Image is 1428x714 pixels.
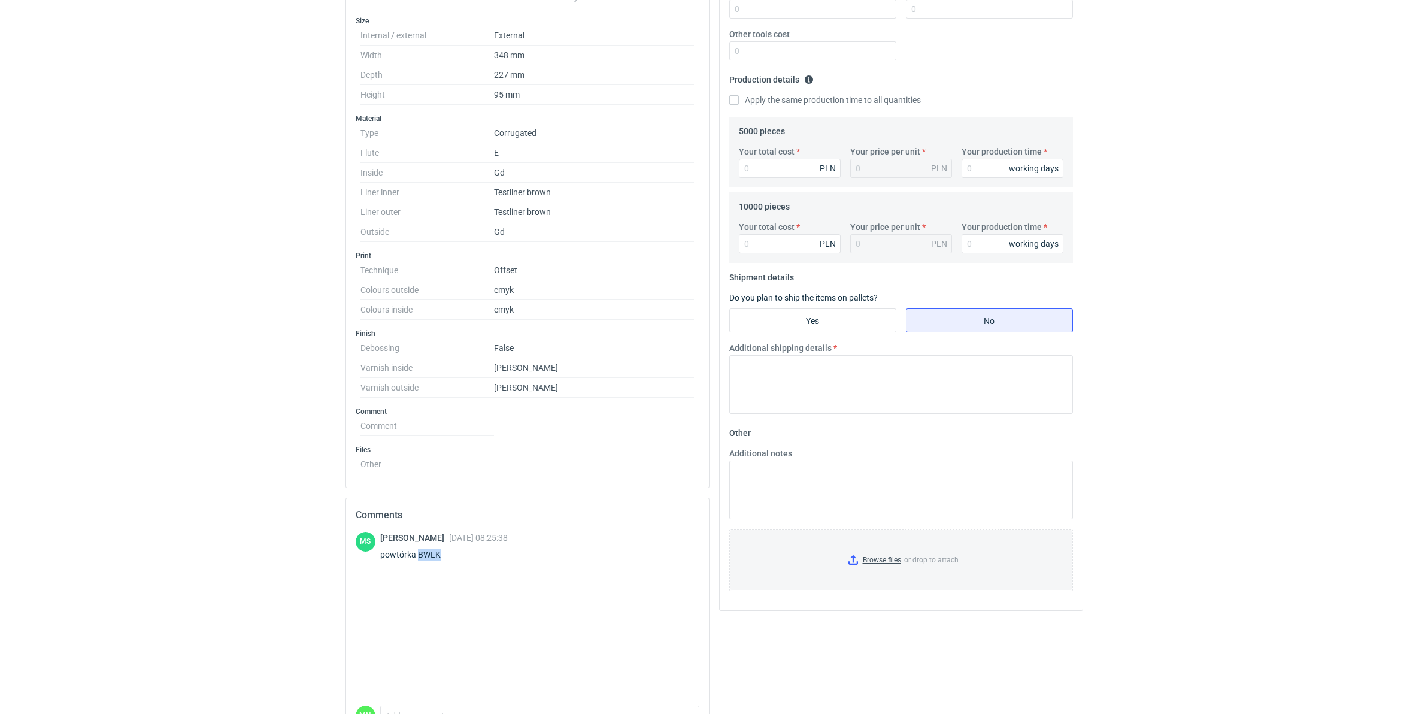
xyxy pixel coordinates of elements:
dd: [PERSON_NAME] [494,358,695,378]
dd: Offset [494,261,695,280]
legend: 5000 pieces [739,122,785,136]
dd: Testliner brown [494,202,695,222]
dt: Inside [360,163,494,183]
dd: Gd [494,222,695,242]
label: Additional notes [729,447,792,459]
div: PLN [820,238,836,250]
h3: Material [356,114,699,123]
div: powtórka BWLK [380,549,508,561]
dd: E [494,143,695,163]
dt: Outside [360,222,494,242]
legend: Shipment details [729,268,794,282]
dt: Height [360,85,494,105]
dt: Type [360,123,494,143]
h3: Print [356,251,699,261]
label: Your price per unit [850,146,920,158]
div: PLN [931,238,947,250]
input: 0 [739,159,841,178]
dt: Varnish inside [360,358,494,378]
legend: Other [729,423,751,438]
dd: [PERSON_NAME] [494,378,695,398]
dd: Corrugated [494,123,695,143]
dd: 95 mm [494,85,695,105]
input: 0 [962,159,1063,178]
dt: Debossing [360,338,494,358]
label: Other tools cost [729,28,790,40]
label: Do you plan to ship the items on pallets? [729,293,878,302]
dt: Colours outside [360,280,494,300]
div: PLN [931,162,947,174]
label: Yes [729,308,896,332]
dd: External [494,26,695,46]
label: or drop to attach [730,530,1072,591]
dd: Testliner brown [494,183,695,202]
h3: Files [356,445,699,455]
dt: Liner outer [360,202,494,222]
dt: Width [360,46,494,65]
label: Your production time [962,221,1042,233]
dt: Flute [360,143,494,163]
dd: cmyk [494,280,695,300]
legend: 10000 pieces [739,197,790,211]
div: working days [1009,238,1059,250]
h2: Comments [356,508,699,522]
dt: Comment [360,416,494,436]
input: 0 [739,234,841,253]
dd: cmyk [494,300,695,320]
div: working days [1009,162,1059,174]
dt: Varnish outside [360,378,494,398]
input: 0 [729,41,896,60]
label: Your production time [962,146,1042,158]
figcaption: MS [356,532,375,552]
div: Maciej Sikora [356,532,375,552]
legend: Production details [729,70,814,84]
dd: 227 mm [494,65,695,85]
dt: Technique [360,261,494,280]
span: [PERSON_NAME] [380,533,449,543]
h3: Size [356,16,699,26]
dd: False [494,338,695,358]
label: Your total cost [739,146,795,158]
label: Your total cost [739,221,795,233]
dt: Depth [360,65,494,85]
label: Your price per unit [850,221,920,233]
div: PLN [820,162,836,174]
span: [DATE] 08:25:38 [449,533,508,543]
h3: Comment [356,407,699,416]
dt: Internal / external [360,26,494,46]
dt: Other [360,455,494,469]
dd: 348 mm [494,46,695,65]
h3: Finish [356,329,699,338]
input: 0 [962,234,1063,253]
label: No [906,308,1073,332]
dt: Colours inside [360,300,494,320]
dt: Liner inner [360,183,494,202]
dd: Gd [494,163,695,183]
label: Additional shipping details [729,342,832,354]
label: Apply the same production time to all quantities [729,94,921,106]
